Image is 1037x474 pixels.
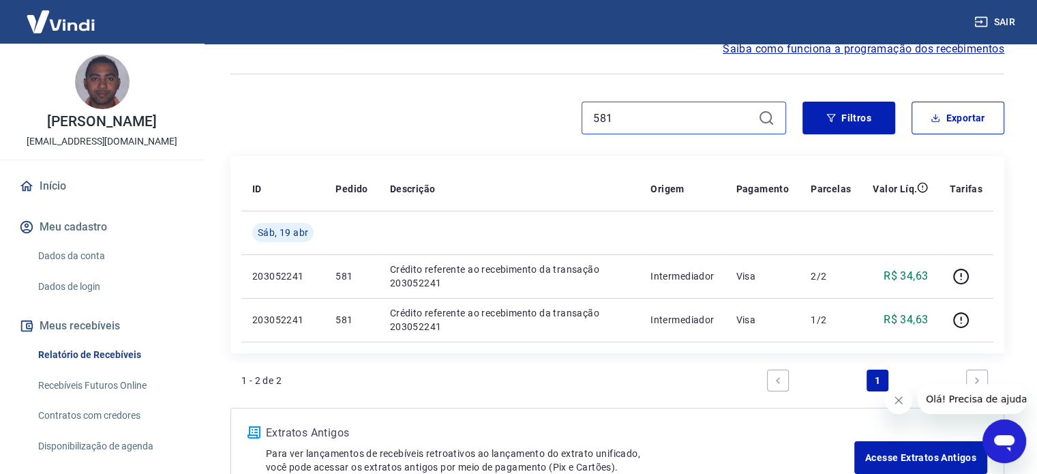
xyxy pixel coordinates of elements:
[258,226,308,239] span: Sáb, 19 abr
[736,313,789,327] p: Visa
[593,108,753,128] input: Busque pelo número do pedido
[33,341,187,369] a: Relatório de Recebíveis
[16,311,187,341] button: Meus recebíveis
[241,374,282,387] p: 1 - 2 de 2
[811,269,851,283] p: 2/2
[33,402,187,430] a: Contratos com credores
[33,273,187,301] a: Dados de login
[650,313,714,327] p: Intermediador
[266,447,854,474] p: Para ver lançamentos de recebíveis retroativos ao lançamento do extrato unificado, você pode aces...
[650,269,714,283] p: Intermediador
[918,384,1026,414] iframe: Mensagem da empresa
[867,370,888,391] a: Page 1 is your current page
[335,182,367,196] p: Pedido
[16,171,187,201] a: Início
[266,425,854,441] p: Extratos Antigos
[8,10,115,20] span: Olá! Precisa de ajuda?
[873,182,917,196] p: Valor Líq.
[736,182,789,196] p: Pagamento
[912,102,1004,134] button: Exportar
[47,115,156,129] p: [PERSON_NAME]
[252,182,262,196] p: ID
[390,182,436,196] p: Descrição
[802,102,895,134] button: Filtros
[390,306,629,334] p: Crédito referente ao recebimento da transação 203052241
[335,269,367,283] p: 581
[16,1,105,42] img: Vindi
[884,268,928,284] p: R$ 34,63
[390,263,629,290] p: Crédito referente ao recebimento da transação 203052241
[762,364,993,397] ul: Pagination
[33,372,187,400] a: Recebíveis Futuros Online
[723,41,1004,57] a: Saiba como funciona a programação dos recebimentos
[811,313,851,327] p: 1/2
[767,370,789,391] a: Previous page
[335,313,367,327] p: 581
[650,182,684,196] p: Origem
[854,441,987,474] a: Acesse Extratos Antigos
[33,432,187,460] a: Disponibilização de agenda
[252,269,314,283] p: 203052241
[27,134,177,149] p: [EMAIL_ADDRESS][DOMAIN_NAME]
[736,269,789,283] p: Visa
[75,55,130,109] img: b364baf0-585a-4717-963f-4c6cdffdd737.jpeg
[966,370,988,391] a: Next page
[950,182,982,196] p: Tarifas
[982,419,1026,463] iframe: Botão para abrir a janela de mensagens
[972,10,1021,35] button: Sair
[252,313,314,327] p: 203052241
[33,242,187,270] a: Dados da conta
[247,426,260,439] img: ícone
[16,212,187,242] button: Meu cadastro
[884,312,928,328] p: R$ 34,63
[885,387,912,414] iframe: Fechar mensagem
[811,182,851,196] p: Parcelas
